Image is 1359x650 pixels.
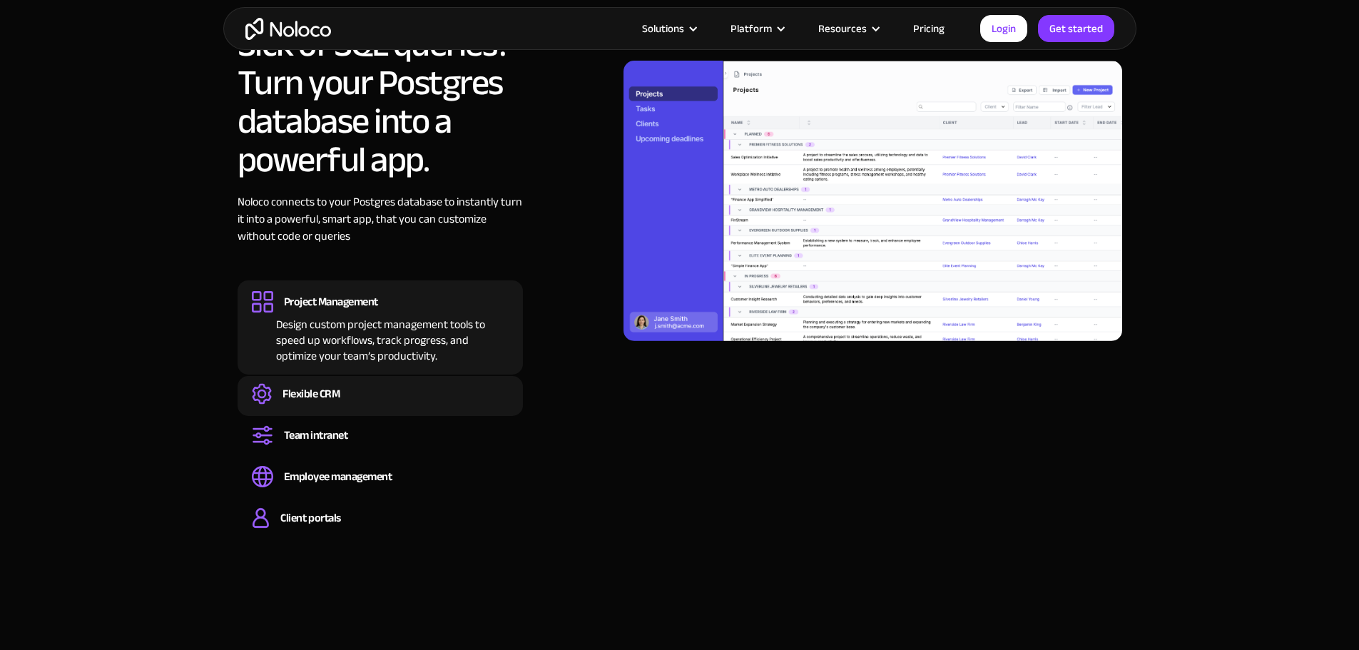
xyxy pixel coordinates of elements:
div: Resources [800,19,895,38]
div: Build a secure, fully-branded, and personalized client portal that lets your customers self-serve. [252,529,509,533]
a: Get started [1038,15,1114,42]
div: Project Management [284,294,378,310]
div: Easily manage employee information, track performance, and handle HR tasks from a single platform. [252,487,509,492]
a: Login [980,15,1027,42]
div: Platform [713,19,800,38]
div: Flexible CRM [283,386,340,402]
a: Pricing [895,19,962,38]
div: Noloco connects to your Postgres database to instantly turn it into a powerful, smart app, that y... [238,193,523,266]
h2: Sick of SQL queries? Turn your Postgres database into a powerful app. [238,25,523,179]
div: Employee management [284,469,392,484]
div: Set up a central space for your team to collaborate, share information, and stay up to date on co... [252,446,509,450]
a: home [245,18,331,40]
div: Create a custom CRM that you can adapt to your business’s needs, centralize your workflows, and m... [252,405,509,409]
div: Client portals [280,510,340,526]
div: Solutions [642,19,684,38]
div: Team intranet [284,427,348,443]
div: Resources [818,19,867,38]
div: Design custom project management tools to speed up workflows, track progress, and optimize your t... [252,313,509,364]
div: Platform [731,19,772,38]
div: Solutions [624,19,713,38]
